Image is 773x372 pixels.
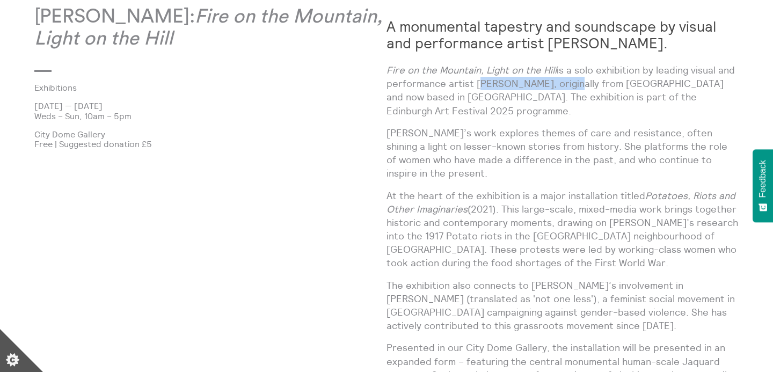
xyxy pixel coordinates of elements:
[34,83,369,92] a: Exhibitions
[386,189,735,215] em: Potatoes, Riots and Other Imaginaries
[34,111,386,121] p: Weds – Sun, 10am – 5pm
[34,139,386,149] p: Free | Suggested donation £5
[34,6,386,50] p: [PERSON_NAME]:
[386,64,557,76] em: Fire on the Mountain, Light on the Hill
[386,63,739,118] p: is a solo exhibition by leading visual and performance artist [PERSON_NAME], originally from [GEO...
[386,126,739,180] p: [PERSON_NAME]’s work explores themes of care and resistance, often shining a light on lesser-know...
[758,160,768,198] span: Feedback
[753,149,773,222] button: Feedback - Show survey
[386,17,716,52] strong: A monumental tapestry and soundscape by visual and performance artist [PERSON_NAME].
[34,101,386,111] p: [DATE] — [DATE]
[34,7,383,48] em: Fire on the Mountain, Light on the Hill
[386,189,739,270] p: At the heart of the exhibition is a major installation titled (2021). This large-scale, mixed-med...
[386,279,739,333] p: The exhibition also connects to [PERSON_NAME]’s involvement in [PERSON_NAME] (translated as 'not ...
[34,129,386,139] p: City Dome Gallery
